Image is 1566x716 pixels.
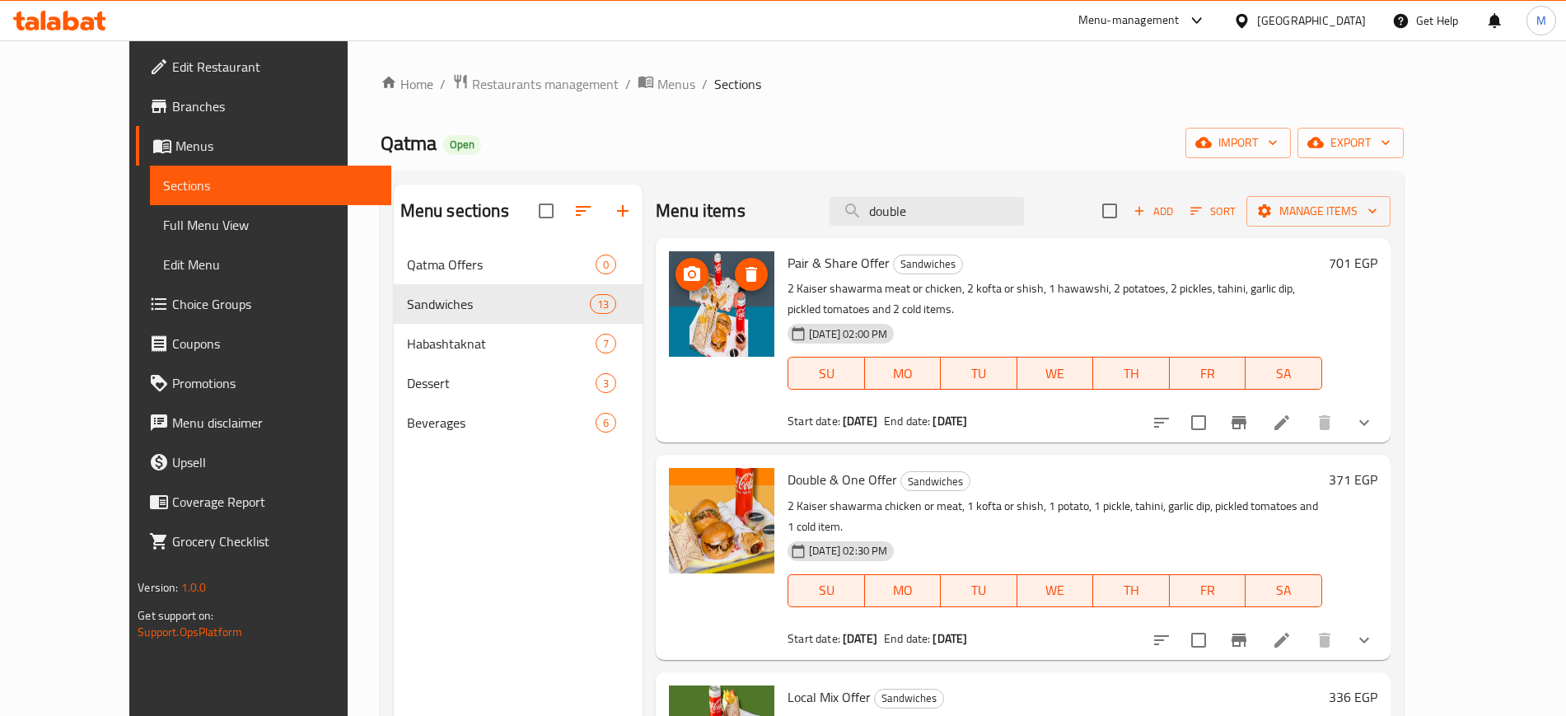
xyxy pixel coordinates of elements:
[1127,199,1180,224] button: Add
[394,284,643,324] div: Sandwiches13
[596,257,615,273] span: 0
[941,357,1017,390] button: TU
[1186,199,1240,224] button: Sort
[136,87,390,126] a: Branches
[947,578,1011,602] span: TU
[381,124,437,161] span: Qatma
[1170,574,1246,607] button: FR
[1311,133,1391,153] span: export
[443,138,481,152] span: Open
[138,605,213,626] span: Get support on:
[407,255,596,274] span: Qatma Offers
[1329,251,1377,274] h6: 701 EGP
[865,574,942,607] button: MO
[1100,362,1163,386] span: TH
[1246,357,1322,390] button: SA
[472,74,619,94] span: Restaurants management
[150,205,390,245] a: Full Menu View
[381,73,1404,95] nav: breadcrumb
[181,577,207,598] span: 1.0.0
[1199,133,1278,153] span: import
[1181,623,1216,658] span: Select to update
[163,255,377,274] span: Edit Menu
[136,442,390,482] a: Upsell
[1344,403,1384,442] button: show more
[788,574,864,607] button: SU
[901,472,970,491] span: Sandwiches
[638,73,695,95] a: Menus
[933,410,967,432] b: [DATE]
[394,363,643,403] div: Dessert3
[136,47,390,87] a: Edit Restaurant
[1093,574,1170,607] button: TH
[843,628,877,649] b: [DATE]
[163,215,377,235] span: Full Menu View
[735,258,768,291] button: delete image
[1176,578,1240,602] span: FR
[1093,357,1170,390] button: TH
[440,74,446,94] li: /
[1100,578,1163,602] span: TH
[669,468,774,573] img: Double & One Offer
[1170,357,1246,390] button: FR
[596,373,616,393] div: items
[381,74,433,94] a: Home
[788,357,864,390] button: SU
[1252,578,1316,602] span: SA
[394,324,643,363] div: Habashtaknat7
[452,73,619,95] a: Restaurants management
[136,363,390,403] a: Promotions
[563,191,603,231] span: Sort sections
[1329,468,1377,491] h6: 371 EGP
[788,250,890,275] span: Pair & Share Offer
[788,410,840,432] span: Start date:
[596,413,616,433] div: items
[136,284,390,324] a: Choice Groups
[136,522,390,561] a: Grocery Checklist
[138,621,242,643] a: Support.OpsPlatform
[1272,413,1292,433] a: Edit menu item
[675,258,708,291] button: upload picture
[875,689,943,708] span: Sandwiches
[1305,620,1344,660] button: delete
[394,403,643,442] div: Beverages6
[1092,194,1127,228] span: Select section
[172,492,377,512] span: Coverage Report
[443,135,481,155] div: Open
[1181,405,1216,440] span: Select to update
[843,410,877,432] b: [DATE]
[802,543,894,559] span: [DATE] 02:30 PM
[788,685,871,709] span: Local Mix Offer
[1017,574,1094,607] button: WE
[1024,578,1087,602] span: WE
[872,362,935,386] span: MO
[1305,403,1344,442] button: delete
[407,413,596,433] div: Beverages
[1329,686,1377,709] h6: 336 EGP
[529,194,563,228] span: Select all sections
[893,255,963,274] div: Sandwiches
[172,334,377,353] span: Coupons
[394,238,643,449] nav: Menu sections
[136,403,390,442] a: Menu disclaimer
[1246,574,1322,607] button: SA
[900,471,970,491] div: Sandwiches
[1257,12,1366,30] div: [GEOGRAPHIC_DATA]
[596,336,615,352] span: 7
[394,245,643,284] div: Qatma Offers0
[1354,413,1374,433] svg: Show Choices
[1536,12,1546,30] span: M
[407,373,596,393] span: Dessert
[603,191,643,231] button: Add section
[407,334,596,353] span: Habashtaknat
[1142,620,1181,660] button: sort-choices
[1127,199,1180,224] span: Add item
[596,255,616,274] div: items
[136,482,390,522] a: Coverage Report
[1272,630,1292,650] a: Edit menu item
[172,373,377,393] span: Promotions
[596,376,615,391] span: 3
[596,415,615,431] span: 6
